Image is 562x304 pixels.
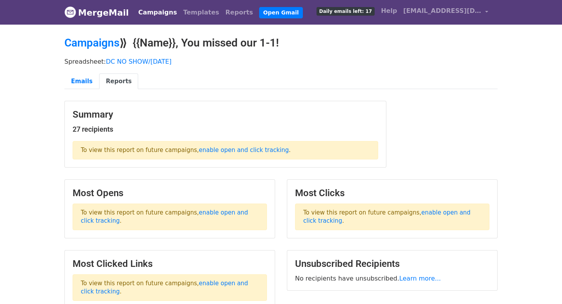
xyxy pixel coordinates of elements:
a: DC NO SHOW/[DATE] [106,58,171,65]
a: Templates [180,5,222,20]
h3: Most Clicked Links [73,258,267,270]
a: Learn more... [399,275,441,282]
a: Campaigns [135,5,180,20]
a: Help [378,3,400,19]
p: To view this report on future campaigns, . [295,204,489,230]
h3: Unsubscribed Recipients [295,258,489,270]
a: MergeMail [64,4,129,21]
p: To view this report on future campaigns, . [73,141,378,159]
a: Reports [99,73,138,89]
span: Daily emails left: 17 [317,7,375,16]
span: [EMAIL_ADDRESS][DOMAIN_NAME] [403,6,481,16]
a: enable open and click tracking [199,147,289,154]
a: enable open and click tracking [81,280,248,295]
a: Campaigns [64,36,119,49]
a: Open Gmail [259,7,302,18]
p: To view this report on future campaigns, . [73,204,267,230]
a: Daily emails left: 17 [313,3,378,19]
a: Reports [222,5,256,20]
a: enable open and click tracking [303,209,471,224]
p: To view this report on future campaigns, . [73,274,267,301]
a: enable open and click tracking [81,209,248,224]
p: No recipients have unsubscribed. [295,274,489,283]
a: [EMAIL_ADDRESS][DOMAIN_NAME] [400,3,491,21]
h3: Most Clicks [295,188,489,199]
h2: ⟫ {{Name}}, You missed our 1-1! [64,36,498,50]
h3: Most Opens [73,188,267,199]
h3: Summary [73,109,378,120]
p: Spreadsheet: [64,57,498,66]
a: Emails [64,73,99,89]
img: MergeMail logo [64,6,76,18]
h5: 27 recipients [73,125,378,134]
